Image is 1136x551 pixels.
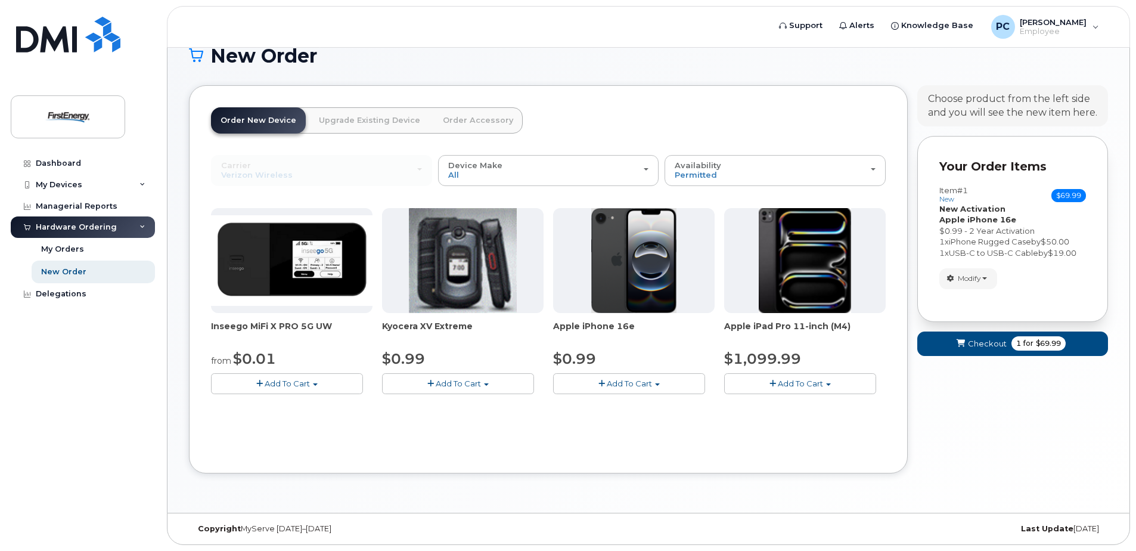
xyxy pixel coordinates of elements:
[724,320,886,344] div: Apple iPad Pro 11-inch (M4)
[802,524,1108,534] div: [DATE]
[849,20,874,32] span: Alerts
[939,195,954,203] small: new
[382,373,534,394] button: Add To Cart
[789,20,822,32] span: Support
[957,185,968,195] span: #1
[939,268,997,289] button: Modify
[189,524,495,534] div: MyServe [DATE]–[DATE]
[968,338,1007,349] span: Checkout
[607,379,652,388] span: Add To Cart
[211,355,231,366] small: from
[233,350,276,367] span: $0.01
[448,170,459,179] span: All
[438,155,659,186] button: Device Make All
[939,215,1016,224] strong: Apple iPhone 16e
[665,155,886,186] button: Availability Permitted
[1020,17,1087,27] span: [PERSON_NAME]
[211,215,373,306] img: Inseego.png
[1048,248,1076,258] span: $19.00
[448,160,502,170] span: Device Make
[928,92,1097,120] div: Choose product from the left side and you will see the new item here.
[939,158,1086,175] p: Your Order Items
[591,208,677,313] img: iphone16e.png
[778,379,823,388] span: Add To Cart
[939,237,945,246] span: 1
[265,379,310,388] span: Add To Cart
[939,248,945,258] span: 1
[436,379,481,388] span: Add To Cart
[917,332,1108,356] button: Checkout 1 for $69.99
[724,373,876,394] button: Add To Cart
[939,236,1086,247] div: x by
[939,186,968,203] h3: Item
[939,204,1005,213] strong: New Activation
[949,248,1038,258] span: USB-C to USB-C Cable
[553,373,705,394] button: Add To Cart
[433,107,523,134] a: Order Accessory
[939,225,1086,237] div: $0.99 - 2 Year Activation
[901,20,973,32] span: Knowledge Base
[1051,189,1086,202] span: $69.99
[1020,27,1087,36] span: Employee
[409,208,517,313] img: xvextreme.gif
[553,350,596,367] span: $0.99
[1041,237,1069,246] span: $50.00
[189,45,1108,66] h1: New Order
[211,107,306,134] a: Order New Device
[831,14,883,38] a: Alerts
[198,524,241,533] strong: Copyright
[675,170,717,179] span: Permitted
[382,350,425,367] span: $0.99
[771,14,831,38] a: Support
[949,237,1031,246] span: iPhone Rugged Case
[759,208,851,313] img: ipad_pro_11_m4.png
[1036,338,1061,349] span: $69.99
[1021,338,1036,349] span: for
[983,15,1107,39] div: Patrick Carfano
[1016,338,1021,349] span: 1
[1021,524,1073,533] strong: Last Update
[211,373,363,394] button: Add To Cart
[996,20,1010,34] span: PC
[958,273,981,284] span: Modify
[309,107,430,134] a: Upgrade Existing Device
[1084,499,1127,542] iframe: Messenger Launcher
[382,320,544,344] div: Kyocera XV Extreme
[939,247,1086,259] div: x by
[883,14,982,38] a: Knowledge Base
[724,350,801,367] span: $1,099.99
[553,320,715,344] div: Apple iPhone 16e
[211,320,373,344] div: Inseego MiFi X PRO 5G UW
[675,160,721,170] span: Availability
